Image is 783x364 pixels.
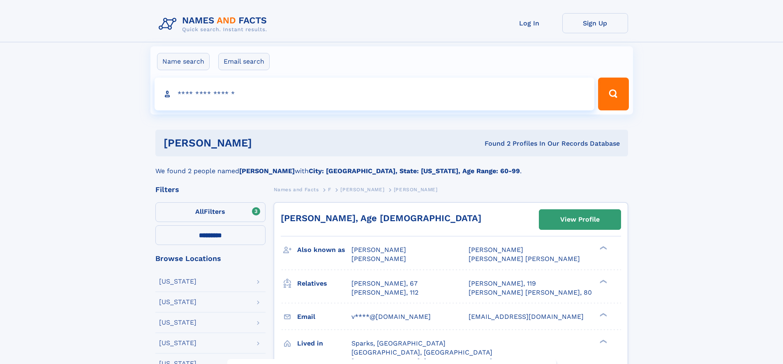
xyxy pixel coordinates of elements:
div: [US_STATE] [159,278,196,285]
a: Log In [497,13,562,33]
a: [PERSON_NAME], 112 [351,288,418,297]
div: [US_STATE] [159,319,196,326]
div: [US_STATE] [159,340,196,346]
a: View Profile [539,210,621,229]
h3: Relatives [297,277,351,291]
b: City: [GEOGRAPHIC_DATA], State: [US_STATE], Age Range: 60-99 [309,167,520,175]
div: ❯ [598,279,607,284]
span: [PERSON_NAME] [351,255,406,263]
div: Found 2 Profiles In Our Records Database [368,139,620,148]
label: Filters [155,202,266,222]
div: Browse Locations [155,255,266,262]
label: Name search [157,53,210,70]
img: Logo Names and Facts [155,13,274,35]
div: View Profile [560,210,600,229]
span: [PERSON_NAME] [351,246,406,254]
span: Sparks, [GEOGRAPHIC_DATA] [351,339,446,347]
span: [EMAIL_ADDRESS][DOMAIN_NAME] [469,313,584,321]
button: Search Button [598,78,628,110]
label: Email search [218,53,270,70]
a: [PERSON_NAME], 119 [469,279,536,288]
span: F [328,187,331,192]
h3: Lived in [297,337,351,350]
div: ❯ [598,245,607,251]
div: [US_STATE] [159,299,196,305]
span: [PERSON_NAME] [340,187,384,192]
b: [PERSON_NAME] [239,167,295,175]
div: We found 2 people named with . [155,156,628,176]
input: search input [155,78,595,110]
span: [PERSON_NAME] [469,246,523,254]
a: [PERSON_NAME] [PERSON_NAME], 80 [469,288,592,297]
h3: Also known as [297,243,351,257]
div: ❯ [598,339,607,344]
div: ❯ [598,312,607,317]
a: F [328,184,331,195]
a: Sign Up [562,13,628,33]
span: [GEOGRAPHIC_DATA], [GEOGRAPHIC_DATA] [351,348,492,356]
a: [PERSON_NAME] [340,184,384,195]
span: All [195,208,204,215]
span: [PERSON_NAME] [394,187,438,192]
span: [PERSON_NAME] [PERSON_NAME] [469,255,580,263]
div: Filters [155,186,266,193]
a: [PERSON_NAME], 67 [351,279,418,288]
a: [PERSON_NAME], Age [DEMOGRAPHIC_DATA] [281,213,481,223]
h3: Email [297,310,351,324]
h1: [PERSON_NAME] [164,138,368,148]
a: Names and Facts [274,184,319,195]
